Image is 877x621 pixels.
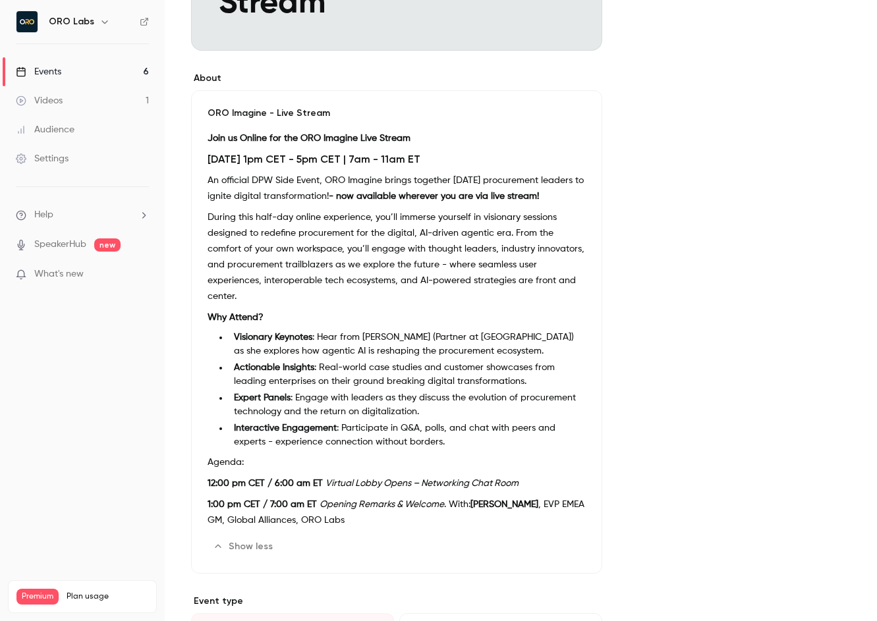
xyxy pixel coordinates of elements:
li: : Hear from [PERSON_NAME] (Partner at [GEOGRAPHIC_DATA]) as she explores how agentic AI is reshap... [229,331,586,358]
span: Help [34,208,53,222]
h6: ORO Labs [49,15,94,28]
strong: Actionable Insights [234,363,314,372]
span: What's new [34,267,84,281]
strong: Expert Panels [234,393,291,402]
strong: Visionary Keynotes [234,333,312,342]
p: Event type [191,595,602,608]
strong: 1:00 pm CET / 7:00 am ET [208,500,317,509]
p: During this half-day online experience, you’ll immerse yourself in visionary sessions designed to... [208,209,586,304]
span: Plan usage [67,591,148,602]
label: About [191,72,602,85]
li: : Engage with leaders as they discuss the evolution of procurement technology and the return on d... [229,391,586,419]
span: new [94,238,121,252]
div: Videos [16,94,63,107]
div: Settings [16,152,69,165]
strong: [DATE] 1pm CET - 5pm CET | 7am - 11am ET [208,153,420,165]
em: Virtual Lobby Opens – Networking Chat Room [325,479,519,488]
li: help-dropdown-opener [16,208,149,222]
div: Audience [16,123,74,136]
strong: - now available wherever you are via live stream! [329,192,539,201]
strong: Why Attend? [208,313,264,322]
p: Agenda: [208,454,586,470]
button: Show less [208,536,281,557]
a: SpeakerHub [34,238,86,252]
li: : Real-world case studies and customer showcases from leading enterprises on their ground breakin... [229,361,586,389]
span: Premium [16,589,59,605]
img: ORO Labs [16,11,38,32]
p: An official DPW Side Event, ORO Imagine brings together [DATE] procurement leaders to ignite digi... [208,173,586,204]
strong: 12:00 pm CET / 6:00 am ET [208,479,323,488]
div: Events [16,65,61,78]
em: Opening Remarks & Welcome [320,500,444,509]
p: . With: , EVP EMEA GM, Global Alliances, ORO Labs [208,497,586,528]
strong: Join us Online for the ORO Imagine Live Stream [208,134,410,143]
li: : Participate in Q&A, polls, and chat with peers and experts - experience connection without bord... [229,421,586,449]
strong: [PERSON_NAME] [470,500,538,509]
iframe: Noticeable Trigger [133,269,149,281]
strong: Interactive Engagement [234,423,337,433]
p: ORO Imagine - Live Stream [208,107,586,120]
